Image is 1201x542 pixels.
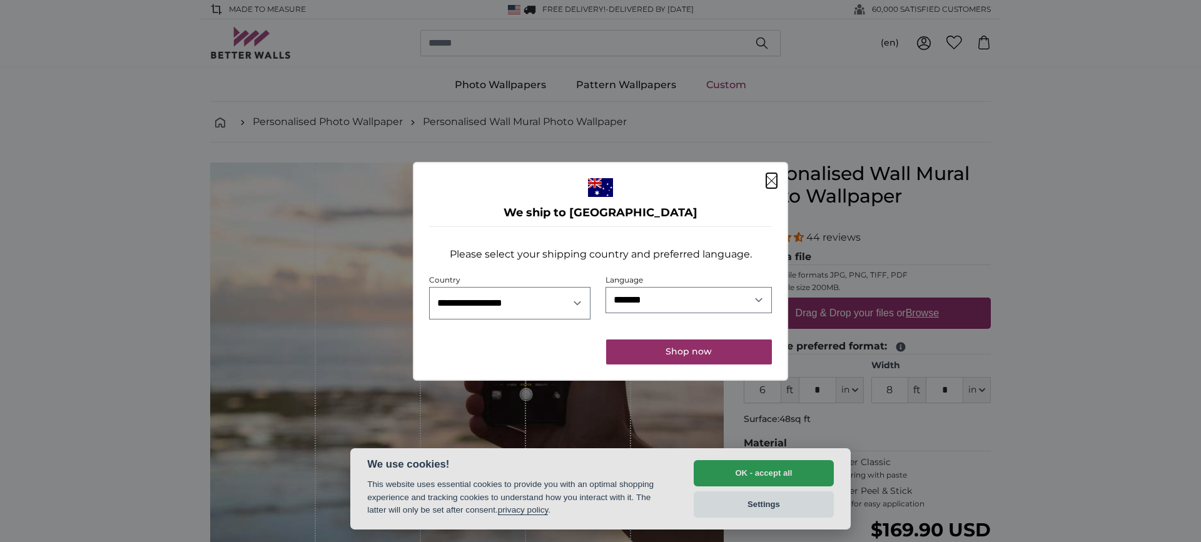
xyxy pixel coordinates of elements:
label: Country [429,275,460,284]
img: Australia [588,178,613,197]
p: Please select your shipping country and preferred language. [450,247,752,262]
label: Language [606,275,643,284]
button: Shop now [606,339,772,364]
h4: We ship to [GEOGRAPHIC_DATA] [429,204,772,222]
button: Close [766,173,777,188]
